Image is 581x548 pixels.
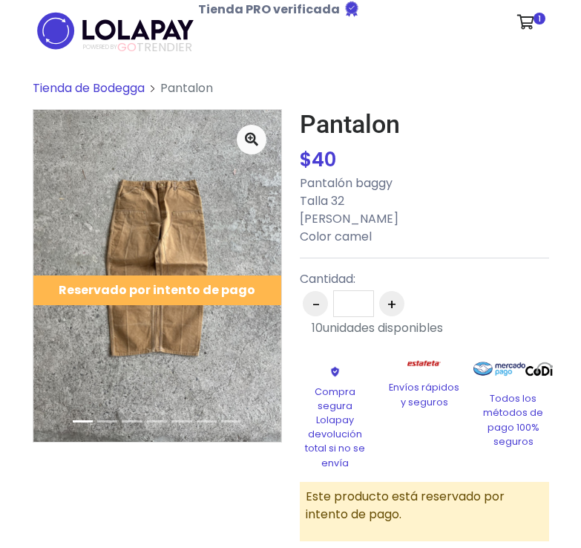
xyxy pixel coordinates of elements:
[198,1,340,18] b: Tienda PRO verificada
[300,174,549,246] p: Pantalón baggy Talla 32 [PERSON_NAME] Color camel
[314,366,357,376] img: Shield
[306,488,543,523] p: Este producto está reservado por intento de pago.
[379,291,404,316] button: +
[312,319,323,336] span: 10
[300,109,549,140] h1: Pantalon
[83,43,117,51] span: POWERED BY
[312,146,336,173] span: 40
[33,7,198,54] img: logo
[478,391,549,448] p: Todos los métodos de pago 100% seguros
[33,110,281,441] img: medium_1715757790145.jpeg
[83,41,192,54] span: TRENDIER
[473,354,526,384] img: Mercado Pago Logo
[300,270,542,288] p: Cantidad:
[525,354,553,384] img: Codi Logo
[303,291,328,316] button: -
[534,13,545,25] span: 1
[33,275,281,305] div: Reservado por intento de pago
[300,385,371,470] p: Compra segura Lolapay devolución total si no se envía
[160,79,213,97] span: Pantalon
[300,146,549,174] div: $
[389,380,460,408] p: Envíos rápidos y seguros
[117,39,137,56] span: GO
[33,79,549,109] nav: breadcrumb
[395,354,453,373] img: Estafeta Logo
[33,79,145,97] a: Tienda de Bodegga
[312,319,443,337] div: unidades disponibles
